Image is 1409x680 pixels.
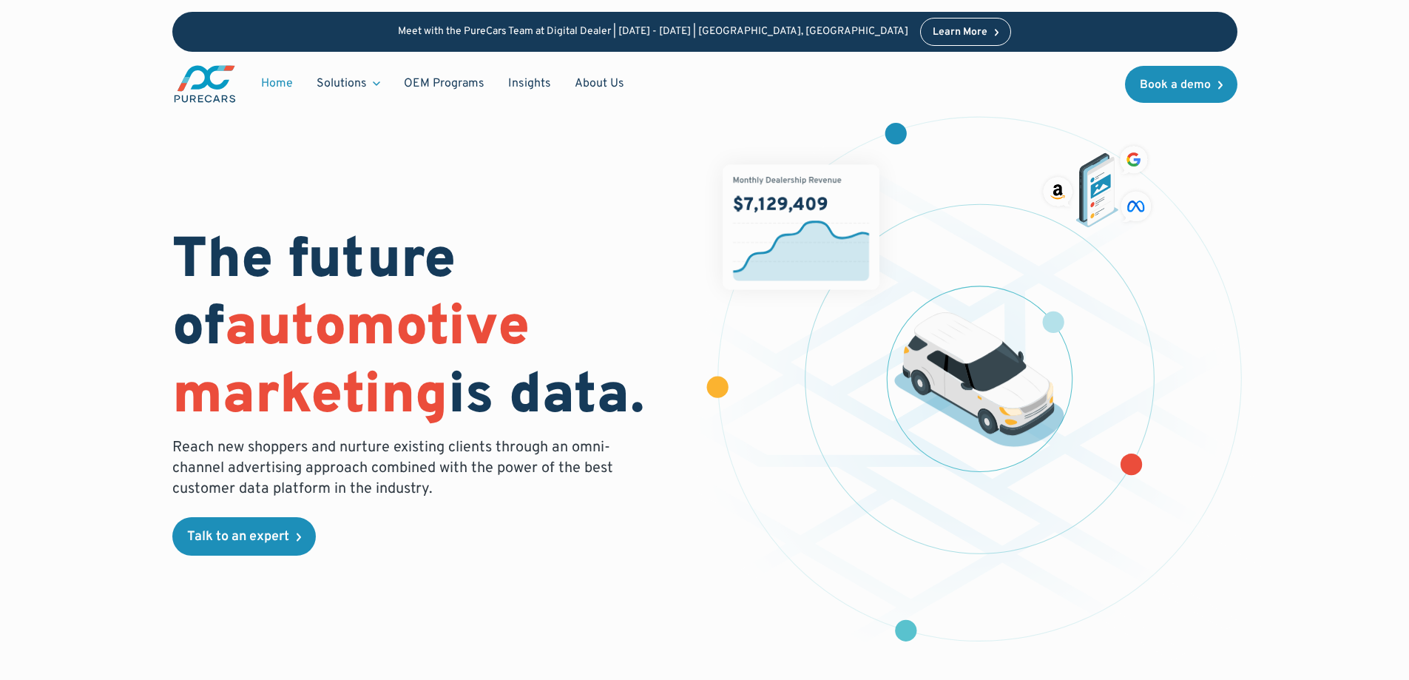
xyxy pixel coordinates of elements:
a: Insights [496,70,563,98]
img: purecars logo [172,64,237,104]
a: Book a demo [1125,66,1237,103]
div: Book a demo [1140,79,1211,91]
img: ads on social media and advertising partners [1039,142,1155,228]
div: Solutions [317,75,367,92]
p: Meet with the PureCars Team at Digital Dealer | [DATE] - [DATE] | [GEOGRAPHIC_DATA], [GEOGRAPHIC_... [398,26,908,38]
div: Learn More [933,27,987,38]
span: automotive marketing [172,294,530,432]
a: main [172,64,237,104]
img: illustration of a vehicle [894,312,1064,447]
a: OEM Programs [392,70,496,98]
div: Talk to an expert [187,531,289,544]
img: chart showing monthly dealership revenue of $7m [723,164,879,289]
h1: The future of is data. [172,229,687,431]
p: Reach new shoppers and nurture existing clients through an omni-channel advertising approach comb... [172,437,622,499]
a: Talk to an expert [172,517,316,556]
a: About Us [563,70,636,98]
div: Solutions [305,70,392,98]
a: Home [249,70,305,98]
a: Learn More [920,18,1012,46]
